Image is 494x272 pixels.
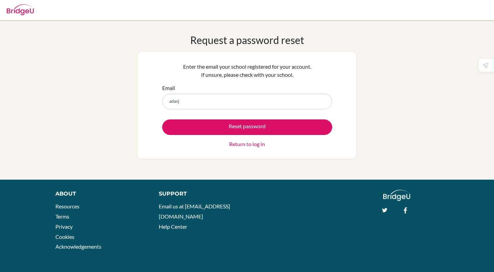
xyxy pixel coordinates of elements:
[55,233,74,240] a: Cookies
[159,190,240,198] div: Support
[383,190,411,201] img: logo_white@2x-f4f0deed5e89b7ecb1c2cc34c3e3d731f90f0f143d5ea2071677605dd97b5244.png
[55,203,79,209] a: Resources
[229,140,265,148] a: Return to log in
[55,243,101,250] a: Acknowledgements
[159,203,230,220] a: Email us at [EMAIL_ADDRESS][DOMAIN_NAME]
[55,190,144,198] div: About
[162,84,175,92] label: Email
[162,63,332,79] p: Enter the email your school registered for your account. If unsure, please check with your school.
[55,223,73,230] a: Privacy
[159,223,187,230] a: Help Center
[162,119,332,135] button: Reset password
[190,34,304,46] h1: Request a password reset
[55,213,69,220] a: Terms
[7,4,34,15] img: Bridge-U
